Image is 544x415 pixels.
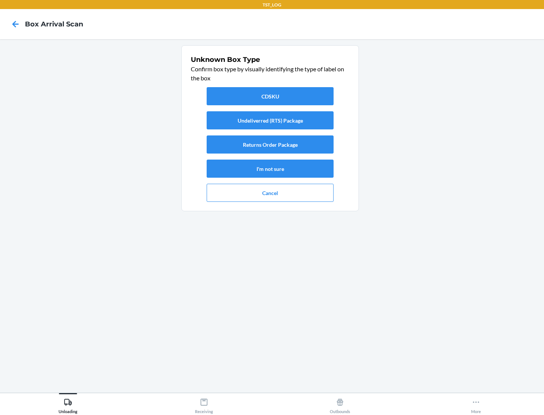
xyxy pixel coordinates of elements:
[330,395,350,414] div: Outbounds
[25,19,83,29] h4: Box Arrival Scan
[263,2,281,8] p: TST_LOG
[191,65,349,83] p: Confirm box type by visually identifying the type of label on the box
[408,393,544,414] button: More
[272,393,408,414] button: Outbounds
[136,393,272,414] button: Receiving
[207,111,334,129] button: Undeliverred (RTS) Package
[195,395,213,414] div: Receiving
[59,395,77,414] div: Unloading
[471,395,481,414] div: More
[207,160,334,178] button: I'm not sure
[207,184,334,202] button: Cancel
[207,135,334,154] button: Returns Order Package
[191,55,349,65] h1: Unknown Box Type
[207,87,334,105] button: CDSKU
